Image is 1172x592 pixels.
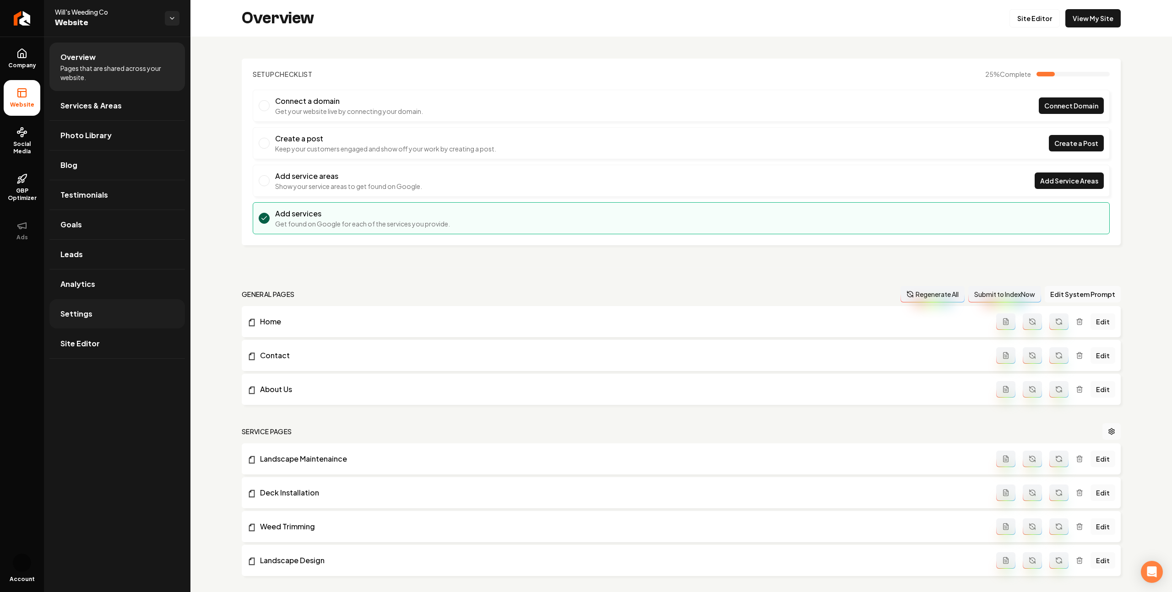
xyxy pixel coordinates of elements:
[60,249,83,260] span: Leads
[49,299,185,328] a: Settings
[4,166,40,209] a: GBP Optimizer
[996,552,1015,569] button: Add admin page prompt
[49,329,185,358] a: Site Editor
[247,487,996,498] a: Deck Installation
[60,338,100,349] span: Site Editor
[1040,176,1098,186] span: Add Service Areas
[60,308,92,319] span: Settings
[10,576,35,583] span: Account
[60,64,174,82] span: Pages that are shared across your website.
[49,269,185,299] a: Analytics
[4,41,40,76] a: Company
[247,384,996,395] a: About Us
[996,484,1015,501] button: Add admin page prompt
[60,279,95,290] span: Analytics
[4,119,40,162] a: Social Media
[242,427,292,436] h2: Service Pages
[1091,552,1115,569] a: Edit
[1009,9,1060,27] a: Site Editor
[275,144,496,153] p: Keep your customers engaged and show off your work by creating a post.
[49,121,185,150] a: Photo Library
[5,62,40,69] span: Company
[1091,518,1115,535] a: Edit
[253,70,275,78] span: Setup
[55,16,157,29] span: Website
[247,350,996,361] a: Contact
[1035,172,1104,189] a: Add Service Areas
[14,11,31,26] img: Rebolt Logo
[901,286,965,302] button: Regenerate All
[13,234,32,241] span: Ads
[1141,561,1163,583] div: Open Intercom Messenger
[247,316,996,327] a: Home
[996,518,1015,535] button: Add admin page prompt
[242,9,314,27] h2: Overview
[1049,135,1104,151] a: Create a Post
[4,187,40,202] span: GBP Optimizer
[1091,313,1115,330] a: Edit
[1000,70,1031,78] span: Complete
[60,130,112,141] span: Photo Library
[275,107,423,116] p: Get your website live by connecting your domain.
[1091,451,1115,467] a: Edit
[996,381,1015,398] button: Add admin page prompt
[275,96,423,107] h3: Connect a domain
[13,554,31,572] button: Open user button
[247,521,996,532] a: Weed Trimming
[985,70,1031,79] span: 25 %
[49,210,185,239] a: Goals
[55,7,157,16] span: Will's Weeding Co
[275,219,450,228] p: Get found on Google for each of the services you provide.
[1039,97,1104,114] a: Connect Domain
[60,219,82,230] span: Goals
[49,151,185,180] a: Blog
[1065,9,1121,27] a: View My Site
[996,347,1015,364] button: Add admin page prompt
[1044,101,1098,111] span: Connect Domain
[1091,381,1115,398] a: Edit
[1045,286,1121,302] button: Edit System Prompt
[968,286,1041,302] button: Submit to IndexNow
[253,70,313,79] h2: Checklist
[49,240,185,269] a: Leads
[4,213,40,248] button: Ads
[49,180,185,210] a: Testimonials
[275,182,422,191] p: Show your service areas to get found on Google.
[996,313,1015,330] button: Add admin page prompt
[49,91,185,120] a: Services & Areas
[60,160,77,171] span: Blog
[60,52,96,63] span: Overview
[13,554,31,572] img: Will Henderson
[60,100,122,111] span: Services & Areas
[275,208,450,219] h3: Add services
[1091,484,1115,501] a: Edit
[60,189,108,200] span: Testimonials
[996,451,1015,467] button: Add admin page prompt
[1091,347,1115,364] a: Edit
[247,555,996,566] a: Landscape Design
[1054,139,1098,148] span: Create a Post
[275,133,496,144] h3: Create a post
[275,171,422,182] h3: Add service areas
[242,290,295,299] h2: general pages
[4,140,40,155] span: Social Media
[247,453,996,464] a: Landscape Maintenaince
[6,101,38,108] span: Website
